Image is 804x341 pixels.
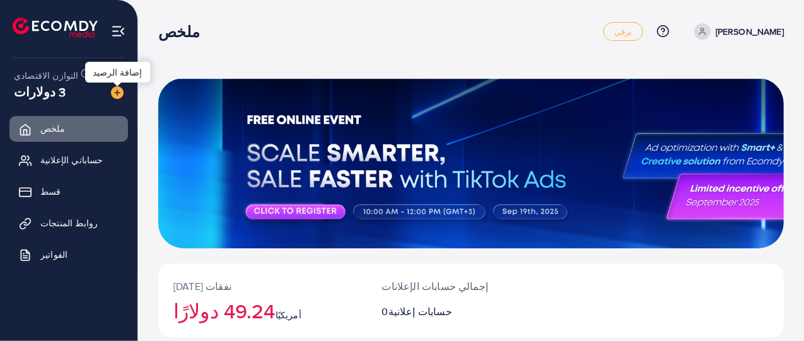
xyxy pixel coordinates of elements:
font: قسط [40,185,61,198]
font: أمريكيًا [276,309,301,321]
font: يرقي [614,26,632,37]
font: حساباتي الإعلانية [40,154,103,166]
a: يرقي [603,22,643,41]
a: حساباتي الإعلانية [9,147,128,173]
font: 3 دولارات [14,83,66,101]
font: حسابات إعلانية [388,304,452,318]
img: الشعار [13,18,98,37]
font: الفواتير [40,248,67,261]
font: 0 [382,304,388,318]
font: ملخص [158,21,201,42]
font: نفقات [DATE] [173,279,231,293]
img: قائمة طعام [111,24,125,38]
font: 49.24 دولارًا [173,296,276,325]
font: [PERSON_NAME] [716,25,784,38]
font: روابط المنتجات [40,217,98,229]
a: قسط [9,179,128,204]
a: ملخص [9,116,128,141]
a: [PERSON_NAME] [689,23,784,40]
font: ملخص [40,122,66,135]
a: روابط المنتجات [9,211,128,236]
font: التوازن الاقتصادي [14,69,79,82]
font: إجمالي حسابات الإعلانات [382,279,489,293]
img: صورة [111,86,124,99]
font: إضافة الرصيد [93,66,142,78]
a: الفواتير [9,242,128,267]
